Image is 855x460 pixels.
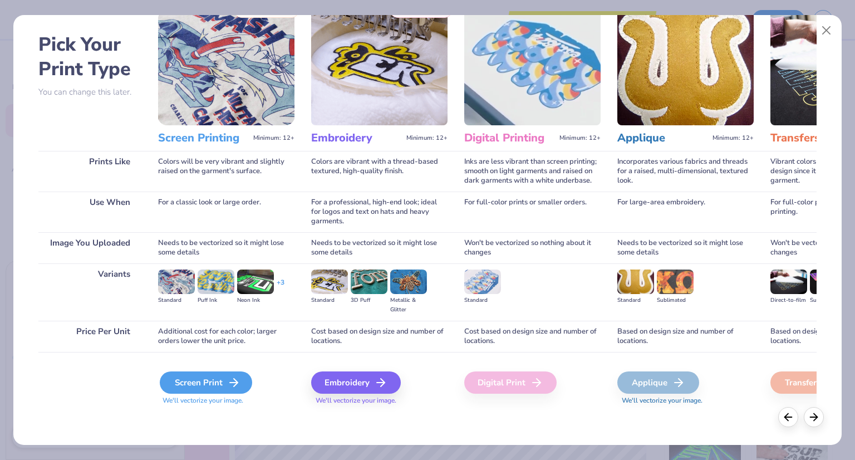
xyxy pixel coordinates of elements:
div: Based on design size and number of locations. [617,321,754,352]
div: Use When [38,192,141,232]
div: Image You Uploaded [38,232,141,263]
div: Price Per Unit [38,321,141,352]
div: Metallic & Glitter [390,296,427,315]
h3: Digital Printing [464,131,555,145]
div: Screen Print [160,371,252,394]
img: Standard [617,270,654,294]
div: Needs to be vectorized so it might lose some details [158,232,294,263]
div: Won't be vectorized so nothing about it changes [464,232,601,263]
span: We'll vectorize your image. [311,396,448,405]
button: Close [816,20,837,41]
div: Variants [38,263,141,321]
div: Puff Ink [198,296,234,305]
div: Prints Like [38,151,141,192]
img: Digital Printing [464,11,601,125]
img: Applique [617,11,754,125]
img: Embroidery [311,11,448,125]
p: You can change this later. [38,87,141,97]
img: Direct-to-film [770,270,807,294]
div: Digital Print [464,371,557,394]
div: Standard [617,296,654,305]
span: Minimum: 12+ [712,134,754,142]
img: Screen Printing [158,11,294,125]
div: For a professional, high-end look; ideal for logos and text on hats and heavy garments. [311,192,448,232]
div: Standard [464,296,501,305]
h3: Embroidery [311,131,402,145]
img: Standard [464,270,501,294]
div: 3D Puff [351,296,387,305]
h3: Screen Printing [158,131,249,145]
div: Standard [311,296,348,305]
div: + 3 [277,278,284,297]
img: Supacolor [810,270,847,294]
div: Embroidery [311,371,401,394]
div: For full-color prints or smaller orders. [464,192,601,232]
div: Sublimated [657,296,694,305]
img: Puff Ink [198,270,234,294]
div: Colors are vibrant with a thread-based textured, high-quality finish. [311,151,448,192]
div: Neon Ink [237,296,274,305]
img: Metallic & Glitter [390,270,427,294]
div: Transfers [770,371,852,394]
img: 3D Puff [351,270,387,294]
div: Supacolor [810,296,847,305]
div: Standard [158,296,195,305]
img: Standard [311,270,348,294]
div: Needs to be vectorized so it might lose some details [617,232,754,263]
img: Sublimated [657,270,694,294]
div: Colors will be very vibrant and slightly raised on the garment's surface. [158,151,294,192]
div: For a classic look or large order. [158,192,294,232]
div: Applique [617,371,699,394]
span: We'll vectorize your image. [158,396,294,405]
div: Cost based on design size and number of locations. [311,321,448,352]
div: Direct-to-film [770,296,807,305]
img: Standard [158,270,195,294]
div: Cost based on design size and number of locations. [464,321,601,352]
div: For large-area embroidery. [617,192,754,232]
h3: Applique [617,131,708,145]
div: Incorporates various fabrics and threads for a raised, multi-dimensional, textured look. [617,151,754,192]
span: Minimum: 12+ [253,134,294,142]
span: We'll vectorize your image. [617,396,754,405]
h2: Pick Your Print Type [38,32,141,81]
div: Inks are less vibrant than screen printing; smooth on light garments and raised on dark garments ... [464,151,601,192]
div: Additional cost for each color; larger orders lower the unit price. [158,321,294,352]
div: Needs to be vectorized so it might lose some details [311,232,448,263]
span: Minimum: 12+ [406,134,448,142]
img: Neon Ink [237,270,274,294]
span: Minimum: 12+ [559,134,601,142]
